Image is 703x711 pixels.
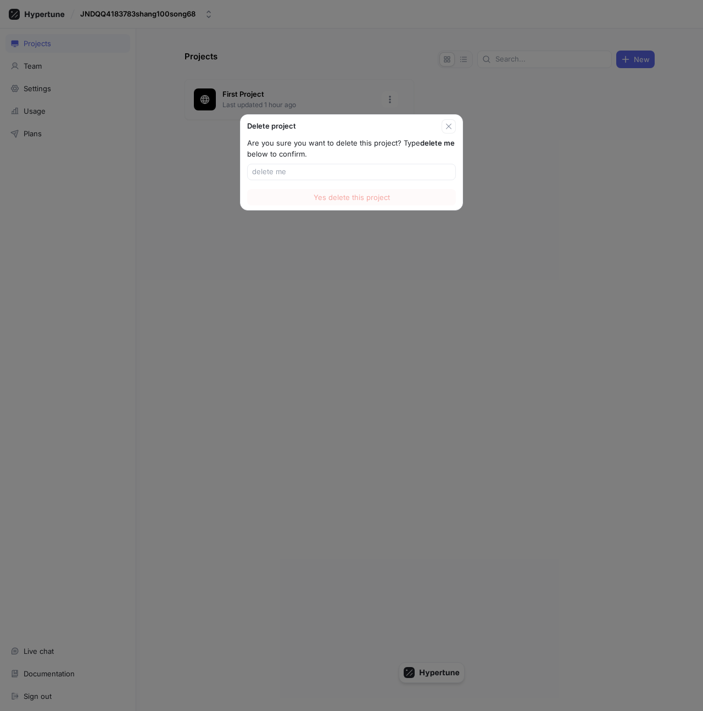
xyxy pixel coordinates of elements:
b: delete me [420,138,455,147]
div: Delete project [247,121,442,132]
input: delete me [252,166,451,177]
button: Yes delete this project [247,189,456,205]
span: Yes delete this project [314,194,390,201]
p: Are you sure you want to delete this project? Type below to confirm. [247,138,456,164]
